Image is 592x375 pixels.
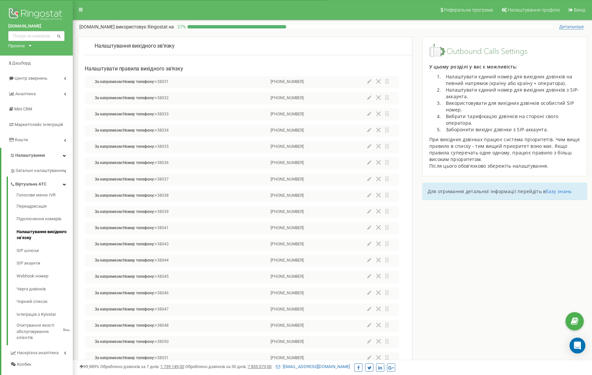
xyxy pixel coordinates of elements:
[85,336,399,348] div: За напрямком:Номер телефону:+38050[PHONE_NUMBER]
[95,95,207,102] p: +38032
[15,122,63,127] span: Маркетплейс інтеграцій
[429,163,580,169] div: Після цього обов'язково збережіть налаштування.
[12,61,31,65] span: Дашборд
[8,31,64,41] input: Пошук за номером
[17,226,73,244] a: Налаштування вихідного зв’язку
[570,338,585,354] div: Open Intercom Messenger
[95,96,123,100] span: За напрямком:
[546,188,571,194] a: базу знань
[85,238,399,251] div: За напрямком:Номер телефону:+38043[PHONE_NUMBER]
[123,291,155,295] span: Номер телефону:
[85,206,399,218] div: За напрямком:Номер телефону:+38039[PHONE_NUMBER]
[428,188,582,195] p: Для отримання детальної інформації перейдіть в
[85,271,399,283] div: За напрямком:Номер телефону:+38045[PHONE_NUMBER]
[95,144,207,150] p: +38035
[15,137,28,142] span: Кошти
[95,128,207,134] p: +38034
[95,290,207,297] p: +38046
[123,209,155,214] span: Номер телефону:
[429,136,580,163] div: При вихідних дзвінках працює система пріоритетів. Чим вище правило в списку - тим вищий приоритет...
[123,226,155,230] span: Номер телефону:
[443,113,580,126] li: Вибрати тарифікацію дзвінків на стороні свого оператора.
[85,125,399,137] div: За напрямком:Номер телефону:+38034[PHONE_NUMBER]
[79,23,174,30] p: [DOMAIN_NAME]
[17,283,73,296] a: Черга дзвінків
[10,345,73,359] a: Наскрізна аналітика
[85,352,399,364] div: За напрямком:Номер телефону:+38051[PHONE_NUMBER]
[95,209,123,214] span: За напрямком:
[123,177,155,182] span: Номер телефону:
[95,258,207,264] p: +38044
[271,225,304,231] p: [PHONE_NUMBER]
[95,177,123,182] span: За напрямком:
[271,95,304,102] p: [PHONE_NUMBER]
[271,274,304,280] p: [PHONE_NUMBER]
[271,323,304,329] p: [PHONE_NUMBER]
[85,174,399,186] div: За напрямком:Номер телефону:+38037[PHONE_NUMBER]
[271,193,304,199] p: [PHONE_NUMBER]
[17,295,73,308] a: Чорний список
[85,141,399,153] div: За напрямком:Номер телефону:+38035[PHONE_NUMBER]
[95,79,207,85] p: +38031
[123,144,155,149] span: Номер телефону:
[123,274,155,279] span: Номер телефону:
[14,106,32,111] span: Mini CRM
[8,43,25,49] div: Проєкти
[1,148,73,163] a: Налаштування
[276,364,350,369] a: [EMAIL_ADDRESS][DOMAIN_NAME]
[8,23,64,29] a: [DOMAIN_NAME]
[17,257,73,270] a: SIP акаунти
[123,193,155,198] span: Номер телефону:
[95,323,123,328] span: За напрямком:
[16,168,64,174] span: Загальні налаштування
[17,308,73,321] a: Інтеграція з Kyivstar
[17,321,73,341] a: Опитування якості обслуговування клієнтівBeta
[85,255,399,267] div: За напрямком:Номер телефону:+38044[PHONE_NUMBER]
[85,157,399,169] div: За напрямком:Номер телефону:+38036[PHONE_NUMBER]
[271,177,304,183] p: [PHONE_NUMBER]
[95,355,123,360] span: За напрямком:
[271,307,304,313] p: [PHONE_NUMBER]
[443,100,580,113] li: Використовувати для вихідних дзвінків особистий SIP номер.
[95,274,207,280] p: +38045
[271,355,304,361] p: [PHONE_NUMBER]
[15,153,45,158] span: Налаштування
[17,350,59,356] span: Наскрізна аналітика
[85,320,399,332] div: За напрямком:Номер телефону:+38048[PHONE_NUMBER]
[271,258,304,264] p: [PHONE_NUMBER]
[85,108,399,121] div: За напрямком:Номер телефону:+38033[PHONE_NUMBER]
[116,24,174,29] span: використовує Ringostat на
[123,355,155,360] span: Номер телефону:
[95,193,207,199] p: +38038
[17,200,73,213] a: Переадресація
[95,339,207,345] p: +38050
[10,359,73,370] a: Колбек
[271,128,304,134] p: [PHONE_NUMBER]
[95,160,123,165] span: За напрямком:
[123,79,155,84] span: Номер телефону:
[85,92,399,104] div: За напрямком:Номер телефону:+38032[PHONE_NUMBER]
[95,225,207,231] p: +38041
[85,304,399,316] div: За напрямком:Номер телефону:+38047[PHONE_NUMBER]
[185,364,272,369] span: Оброблено дзвінків за 30 днів :
[271,144,304,150] p: [PHONE_NUMBER]
[123,323,155,328] span: Номер телефону:
[95,79,123,84] span: За напрямком:
[85,65,183,72] span: Налаштувати правила вихідного зв’язку
[123,160,155,165] span: Номер телефону:
[95,307,123,312] span: За напрямком:
[508,7,560,13] span: Налаштування профілю
[248,364,272,369] u: 7 835 073,00
[271,79,304,85] p: [PHONE_NUMBER]
[444,7,493,13] span: Реферальна програма
[123,258,155,263] span: Номер телефону:
[95,323,207,329] p: +38048
[15,91,36,96] span: Аналiтика
[95,111,207,118] p: +38033
[95,226,123,230] span: За напрямком:
[443,73,580,87] li: Налаштувати єдиний номер для вихідних дзвінків на певний напрямок (країну або країну + оператора).
[95,128,123,133] span: За напрямком:
[160,364,184,369] u: 1 739 149,00
[95,42,402,50] p: Налаштування вихідного зв’язку
[95,144,123,149] span: За напрямком:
